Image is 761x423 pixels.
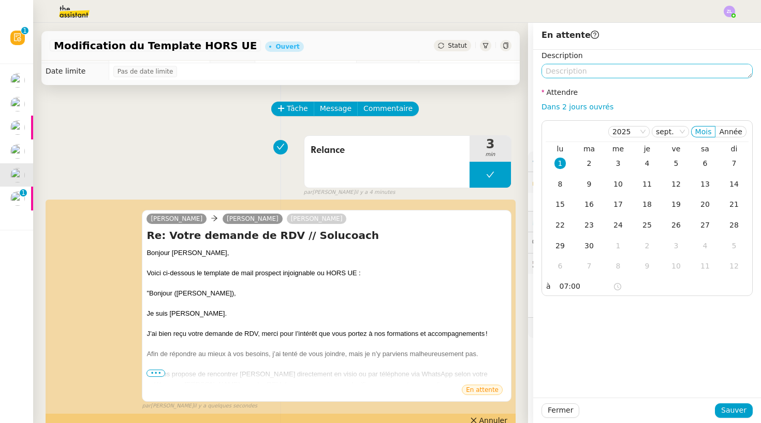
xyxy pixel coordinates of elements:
span: 🕵️ [532,259,662,267]
div: 8 [612,260,624,272]
span: Année [719,128,742,136]
td: 02/10/2025 [633,236,662,257]
div: 💬Commentaires [528,232,761,252]
div: Voici ci-dessous le template de mail prospect injoignable ou HORS UE : [147,268,507,278]
div: "Bonjour ([PERSON_NAME]), [147,288,507,299]
button: Sauver [715,403,753,418]
span: à [546,280,551,292]
td: 14/09/2025 [720,174,749,195]
span: ••• [147,370,165,377]
th: mar. [575,144,604,153]
p: 1 [23,27,27,36]
div: 4 [641,158,653,169]
div: 2 [641,240,653,251]
span: Mois [695,128,712,136]
td: 21/09/2025 [720,194,749,215]
div: ⏲️Tâches 3:24 [528,212,761,232]
td: 17/09/2025 [604,194,633,215]
td: 23/09/2025 [575,215,604,236]
span: En attente [466,386,499,393]
td: 12/09/2025 [662,174,691,195]
td: 02/09/2025 [575,153,604,174]
button: Message [314,102,358,116]
div: 🔐Données client [528,172,761,192]
div: 6 [699,158,711,169]
div: J’ai bien reçu votre demande de RDV, merci pour l’intérêt que vous portez à nos formations et acc... [147,329,507,339]
p: 1 [21,189,25,199]
span: Tâche [287,103,308,115]
td: 09/09/2025 [575,174,604,195]
div: 3 [612,158,624,169]
td: 28/09/2025 [720,215,749,236]
td: 11/10/2025 [691,256,720,277]
div: 5 [670,158,682,169]
div: 29 [554,240,566,251]
div: 30 [583,240,595,251]
td: 11/09/2025 [633,174,662,195]
div: Je vous propose de rencontrer [PERSON_NAME] directement en visio ou par téléphone via WhatsApp se... [147,369,507,389]
div: 4 [699,240,711,251]
img: svg [724,6,735,17]
button: Tâche [271,102,314,116]
div: Bonjour [PERSON_NAME], [147,248,507,258]
div: Afin de répondre au mieux à vos besoins, j’ai tenté de vous joindre, mais je n’y parviens malheur... [147,349,507,359]
th: jeu. [633,144,662,153]
th: ven. [662,144,691,153]
span: par [142,402,151,411]
span: 💬 [532,238,598,246]
td: 13/09/2025 [691,174,720,195]
span: 🧴 [532,323,564,332]
div: 10 [612,178,624,190]
div: 🕵️Autres demandes en cours 6 [528,253,761,274]
div: 7 [728,158,740,169]
nz-select-item: sept. [656,126,685,137]
span: il y a 4 minutes [355,188,395,197]
span: Pas de date limite [118,66,173,77]
td: 12/10/2025 [720,256,749,277]
div: 2 [583,158,595,169]
td: 01/09/2025 [546,153,575,174]
td: 04/09/2025 [633,153,662,174]
small: [PERSON_NAME] [304,188,396,197]
td: 06/09/2025 [691,153,720,174]
td: 24/09/2025 [604,215,633,236]
div: 12 [670,178,682,190]
div: 19 [670,199,682,210]
div: 22 [554,219,566,231]
td: 10/10/2025 [662,256,691,277]
nz-badge-sup: 1 [20,189,27,196]
td: 26/09/2025 [662,215,691,236]
td: 29/09/2025 [546,236,575,257]
div: Je suis [PERSON_NAME]. [147,308,507,319]
div: 11 [699,260,711,272]
a: son agenda [298,380,333,388]
div: ⚙️Procédures [528,151,761,172]
td: 18/09/2025 [633,194,662,215]
img: users%2FW4OQjB9BRtYK2an7yusO0WsYLsD3%2Favatar%2F28027066-518b-424c-8476-65f2e549ac29 [10,191,25,206]
img: users%2FvXkuctLX0wUbD4cA8OSk7KI5fra2%2Favatar%2F858bcb8a-9efe-43bf-b7a6-dc9f739d6e70 [10,97,25,111]
a: [PERSON_NAME] [287,214,347,223]
td: 16/09/2025 [575,194,604,215]
td: 10/09/2025 [604,174,633,195]
td: 27/09/2025 [691,215,720,236]
div: 28 [728,219,740,231]
div: 15 [554,199,566,210]
td: 09/10/2025 [633,256,662,277]
span: En attente [542,30,599,40]
td: 05/10/2025 [720,236,749,257]
td: 04/10/2025 [691,236,720,257]
td: 22/09/2025 [546,215,575,236]
button: Commentaire [357,102,419,116]
div: 🧴Autres [528,318,761,338]
img: users%2FLb8tVVcnxkNxES4cleXP4rKNCSJ2%2Favatar%2F2ff4be35-2167-49b6-8427-565bfd2dd78c [10,120,25,135]
a: Dans 2 jours ouvrés [542,103,613,111]
span: par [304,188,313,197]
span: Message [320,103,352,115]
span: Relance [311,143,463,158]
div: 9 [641,260,653,272]
th: dim. [720,144,749,153]
span: Sauver [721,404,747,416]
td: 08/09/2025 [546,174,575,195]
nz-badge-sup: 1 [21,27,28,34]
div: 18 [641,199,653,210]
